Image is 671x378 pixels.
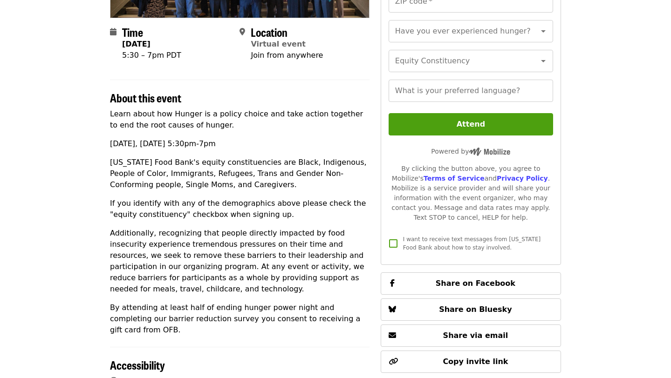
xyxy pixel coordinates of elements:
[110,302,370,336] p: By attending at least half of ending hunger power night and completing our barrier reduction surv...
[122,40,151,48] strong: [DATE]
[381,324,561,347] button: Share via email
[110,138,370,149] p: [DATE], [DATE] 5:30pm-7pm
[436,279,515,288] span: Share on Facebook
[443,331,508,340] span: Share via email
[251,51,323,60] span: Join from anywhere
[122,24,143,40] span: Time
[110,198,370,220] p: If you identify with any of the demographics above please check the "equity constituency" checkbo...
[251,24,288,40] span: Location
[424,175,485,182] a: Terms of Service
[251,40,306,48] a: Virtual event
[122,50,181,61] div: 5:30 – 7pm PDT
[431,148,510,155] span: Powered by
[389,164,553,223] div: By clicking the button above, you agree to Mobilize's and . Mobilize is a service provider and wi...
[443,357,508,366] span: Copy invite link
[110,108,370,131] p: Learn about how Hunger is a policy choice and take action together to end the root causes of hunger.
[110,27,116,36] i: calendar icon
[110,357,165,373] span: Accessibility
[389,80,553,102] input: What is your preferred language?
[381,298,561,321] button: Share on Bluesky
[389,113,553,135] button: Attend
[403,236,541,251] span: I want to receive text messages from [US_STATE] Food Bank about how to stay involved.
[381,351,561,373] button: Copy invite link
[469,148,510,156] img: Powered by Mobilize
[110,228,370,295] p: Additionally, recognizing that people directly impacted by food insecurity experience tremendous ...
[497,175,548,182] a: Privacy Policy
[110,89,181,106] span: About this event
[240,27,245,36] i: map-marker-alt icon
[110,157,370,190] p: [US_STATE] Food Bank's equity constituencies are Black, Indigenous, People of Color, Immigrants, ...
[439,305,512,314] span: Share on Bluesky
[381,272,561,295] button: Share on Facebook
[537,54,550,67] button: Open
[537,25,550,38] button: Open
